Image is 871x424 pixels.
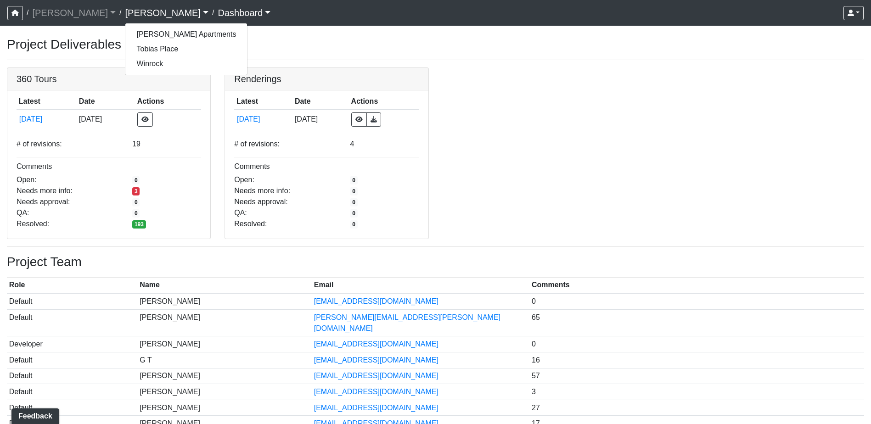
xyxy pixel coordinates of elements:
[138,368,312,384] td: [PERSON_NAME]
[314,340,438,348] a: [EMAIL_ADDRESS][DOMAIN_NAME]
[7,309,138,336] td: Default
[236,113,290,125] button: [DATE]
[529,293,864,309] td: 0
[314,356,438,364] a: [EMAIL_ADDRESS][DOMAIN_NAME]
[312,278,529,294] th: Email
[218,4,271,22] a: Dashboard
[208,4,218,22] span: /
[314,297,438,305] a: [EMAIL_ADDRESS][DOMAIN_NAME]
[529,368,864,384] td: 57
[7,336,138,352] td: Developer
[125,23,247,75] div: [PERSON_NAME]
[7,384,138,400] td: Default
[7,37,864,52] h3: Project Deliverables
[7,254,864,270] h3: Project Team
[7,400,138,416] td: Default
[138,336,312,352] td: [PERSON_NAME]
[314,388,438,396] a: [EMAIL_ADDRESS][DOMAIN_NAME]
[125,4,208,22] a: [PERSON_NAME]
[529,384,864,400] td: 3
[7,293,138,309] td: Default
[7,278,138,294] th: Role
[23,4,32,22] span: /
[529,309,864,336] td: 65
[7,352,138,368] td: Default
[138,384,312,400] td: [PERSON_NAME]
[125,27,247,42] a: [PERSON_NAME] Apartments
[529,352,864,368] td: 16
[314,313,500,332] a: [PERSON_NAME][EMAIL_ADDRESS][PERSON_NAME][DOMAIN_NAME]
[116,4,125,22] span: /
[138,400,312,416] td: [PERSON_NAME]
[138,309,312,336] td: [PERSON_NAME]
[17,110,77,129] td: dQ1XRnfn3V8MigKwXm67ie
[138,278,312,294] th: Name
[125,56,247,71] a: Winrock
[314,404,438,412] a: [EMAIL_ADDRESS][DOMAIN_NAME]
[529,278,864,294] th: Comments
[234,110,292,129] td: ok16VhV37EnReeri5cNREt
[125,42,247,56] a: Tobias Place
[7,406,61,424] iframe: Ybug feedback widget
[32,4,116,22] a: [PERSON_NAME]
[529,336,864,352] td: 0
[314,372,438,379] a: [EMAIL_ADDRESS][DOMAIN_NAME]
[19,113,74,125] button: [DATE]
[529,400,864,416] td: 27
[138,293,312,309] td: [PERSON_NAME]
[7,368,138,384] td: Default
[138,352,312,368] td: G T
